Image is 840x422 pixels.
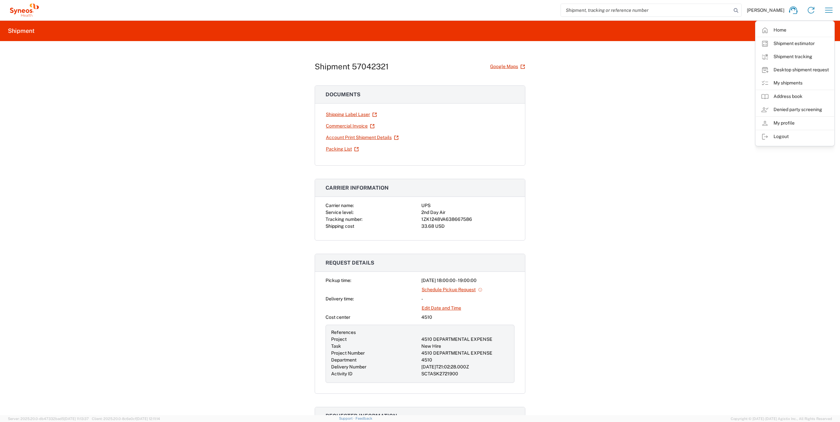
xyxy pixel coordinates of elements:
[92,417,160,421] span: Client: 2025.20.0-8c6e0cf
[731,416,832,422] span: Copyright © [DATE]-[DATE] Agistix Inc., All Rights Reserved
[756,90,834,103] a: Address book
[421,350,509,357] div: 4510 DEPARTMENTAL EXPENSE
[331,370,419,377] div: Activity ID
[421,277,514,284] div: [DATE] 18:00:00 - 19:00:00
[326,413,397,419] span: Requester information
[421,216,514,223] div: 1ZK1248VA638667586
[421,336,509,343] div: 4510 DEPARTMENTAL EXPENSE
[331,363,419,370] div: Delivery Number
[326,217,362,222] span: Tracking number:
[756,77,834,90] a: My shipments
[136,417,160,421] span: [DATE] 12:11:14
[331,330,356,335] span: References
[756,103,834,116] a: Denied party screening
[756,63,834,77] a: Desktop shipment request
[421,223,514,230] div: 33.68 USD
[326,260,374,266] span: Request details
[421,302,461,314] a: Edit Date and Time
[326,109,377,120] a: Shipping Label Laser
[421,295,514,302] div: -
[756,117,834,130] a: My profile
[331,357,419,363] div: Department
[331,336,419,343] div: Project
[421,314,514,321] div: 4510
[561,4,731,16] input: Shipment, tracking or reference number
[490,61,525,72] a: Google Maps
[326,210,354,215] span: Service level:
[355,416,372,420] a: Feedback
[326,296,354,301] span: Delivery time:
[331,350,419,357] div: Project Number
[421,343,509,350] div: New Hire
[326,91,360,98] span: Documents
[326,223,354,229] span: Shipping cost
[421,284,483,295] a: Schedule Pickup Request
[326,203,354,208] span: Carrier name:
[8,417,89,421] span: Server: 2025.20.0-db47332bad5
[756,37,834,50] a: Shipment estimator
[326,132,399,143] a: Account Print Shipment Details
[421,370,509,377] div: SCTASK2721900
[747,7,784,13] span: [PERSON_NAME]
[326,120,375,132] a: Commercial Invoice
[331,343,419,350] div: Task
[756,50,834,63] a: Shipment tracking
[8,27,35,35] h2: Shipment
[64,417,89,421] span: [DATE] 11:13:37
[756,24,834,37] a: Home
[326,185,389,191] span: Carrier information
[421,209,514,216] div: 2nd Day Air
[315,62,389,71] h1: Shipment 57042321
[326,278,351,283] span: Pickup time:
[756,130,834,143] a: Logout
[421,357,509,363] div: 4510
[326,315,350,320] span: Cost center
[326,143,359,155] a: Packing List
[339,416,355,420] a: Support
[421,202,514,209] div: UPS
[421,363,509,370] div: [DATE]T21:02:28.000Z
